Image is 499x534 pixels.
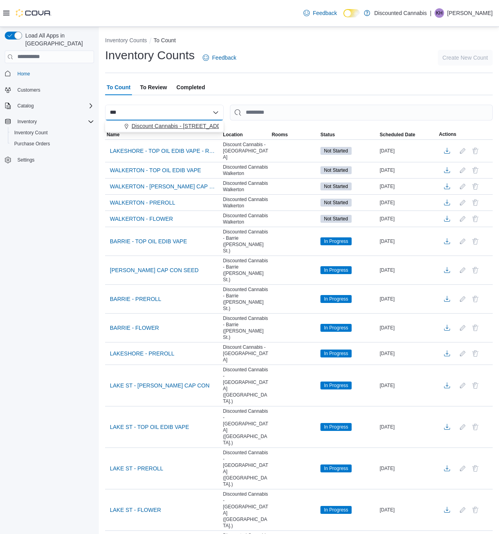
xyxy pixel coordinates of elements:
[11,139,94,149] span: Purchase Orders
[223,258,268,283] span: Discounted Cannabis - Barrie ([PERSON_NAME] St.)
[320,423,352,431] span: In Progress
[223,196,268,209] span: Discounted Cannabis Walkerton
[223,132,243,138] span: Location
[107,463,166,474] button: LAKE ST - PREROLL
[435,8,444,18] div: Kyrin Hauley
[471,214,480,224] button: Delete
[110,423,189,431] span: LAKE ST - TOP OIL EDIB VAPE
[8,138,97,149] button: Purchase Orders
[374,8,427,18] p: Discounted Cannabis
[320,295,352,303] span: In Progress
[16,9,51,17] img: Cova
[438,50,493,66] button: Create New Count
[320,266,352,274] span: In Progress
[324,238,348,245] span: In Progress
[324,183,348,190] span: Not Started
[223,141,268,160] span: Discount Cannabis - [GEOGRAPHIC_DATA]
[471,265,480,275] button: Delete
[223,449,268,487] span: Discounted Cannabis -[GEOGRAPHIC_DATA] ([GEOGRAPHIC_DATA].)
[2,116,97,127] button: Inventory
[458,181,467,192] button: Edit count details
[14,85,43,95] a: Customers
[110,182,217,190] span: WALKERTON - [PERSON_NAME] CAP CON SEED
[107,213,176,225] button: WALKERTON - FLOWER
[471,198,480,207] button: Delete
[107,322,162,334] button: BARRIE - FLOWER
[2,84,97,96] button: Customers
[107,264,202,276] button: [PERSON_NAME] CAP CON SEED
[107,145,220,157] button: LAKESHORE - TOP OIL EDIB VAPE - Recount
[212,54,236,62] span: Feedback
[458,504,467,516] button: Edit count details
[107,504,164,516] button: LAKE ST - FLOWER
[223,229,268,254] span: Discounted Cannabis - Barrie ([PERSON_NAME] St.)
[324,295,348,303] span: In Progress
[110,382,209,389] span: LAKE ST - [PERSON_NAME] CAP CON
[107,293,164,305] button: BARRIE - PREROLL
[378,464,437,473] div: [DATE]
[458,213,467,225] button: Edit count details
[320,199,352,207] span: Not Started
[430,8,431,18] p: |
[378,422,437,432] div: [DATE]
[378,265,437,275] div: [DATE]
[378,349,437,358] div: [DATE]
[458,380,467,391] button: Edit count details
[14,155,94,165] span: Settings
[17,71,30,77] span: Home
[458,235,467,247] button: Edit count details
[378,130,437,139] button: Scheduled Date
[11,128,51,137] a: Inventory Count
[447,8,493,18] p: [PERSON_NAME]
[471,464,480,473] button: Delete
[110,166,201,174] span: WALKERTON - TOP OIL EDIB VAPE
[458,348,467,359] button: Edit count details
[324,350,348,357] span: In Progress
[458,164,467,176] button: Edit count details
[378,294,437,304] div: [DATE]
[17,157,34,163] span: Settings
[132,122,237,130] span: Discount Cannabis - [STREET_ADDRESS]
[313,9,337,17] span: Feedback
[458,264,467,276] button: Edit count details
[223,286,268,312] span: Discounted Cannabis - Barrie ([PERSON_NAME] St.)
[2,68,97,79] button: Home
[17,87,40,93] span: Customers
[378,146,437,156] div: [DATE]
[107,348,177,359] button: LAKESHORE - PREROLL
[223,164,268,177] span: Discounted Cannabis Walkerton
[8,127,97,138] button: Inventory Count
[110,506,161,514] span: LAKE ST - FLOWER
[320,506,352,514] span: In Progress
[14,85,94,95] span: Customers
[471,381,480,390] button: Delete
[5,65,94,186] nav: Complex example
[471,237,480,246] button: Delete
[105,37,147,43] button: Inventory Counts
[320,132,335,138] span: Status
[320,464,352,472] span: In Progress
[324,506,348,513] span: In Progress
[110,350,174,357] span: LAKESHORE - PREROLL
[270,130,319,139] button: Rooms
[324,215,348,222] span: Not Started
[221,130,270,139] button: Location
[320,350,352,357] span: In Progress
[378,214,437,224] div: [DATE]
[458,322,467,334] button: Edit count details
[471,182,480,191] button: Delete
[105,130,221,139] button: Name
[471,165,480,175] button: Delete
[110,324,159,332] span: BARRIE - FLOWER
[324,382,348,389] span: In Progress
[439,131,456,137] span: Actions
[436,8,443,18] span: KH
[223,408,268,446] span: Discounted Cannabis -[GEOGRAPHIC_DATA] ([GEOGRAPHIC_DATA].)
[107,79,130,95] span: To Count
[380,132,415,138] span: Scheduled Date
[223,344,268,363] span: Discount Cannabis - [GEOGRAPHIC_DATA]
[223,180,268,193] span: Discounted Cannabis Walkerton
[471,146,480,156] button: Delete
[471,349,480,358] button: Delete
